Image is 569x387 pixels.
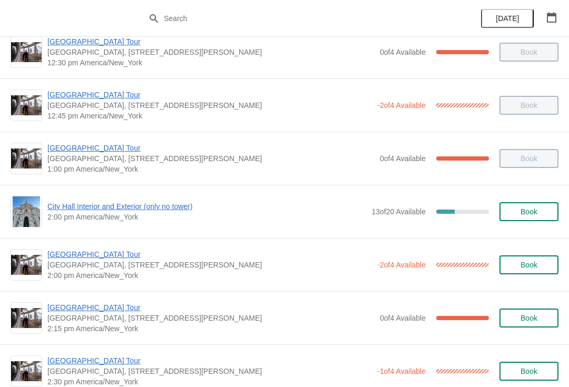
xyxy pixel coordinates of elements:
[47,143,375,153] span: [GEOGRAPHIC_DATA] Tour
[47,164,375,174] span: 1:00 pm America/New_York
[47,376,372,387] span: 2:30 pm America/New_York
[380,48,426,56] span: 0 of 4 Available
[371,207,426,216] span: 13 of 20 Available
[521,314,537,322] span: Book
[499,255,558,274] button: Book
[47,313,375,323] span: [GEOGRAPHIC_DATA], [STREET_ADDRESS][PERSON_NAME]
[47,111,372,121] span: 12:45 pm America/New_York
[47,302,375,313] span: [GEOGRAPHIC_DATA] Tour
[47,47,375,57] span: [GEOGRAPHIC_DATA], [STREET_ADDRESS][PERSON_NAME]
[163,9,427,28] input: Search
[47,270,372,281] span: 2:00 pm America/New_York
[47,36,375,47] span: [GEOGRAPHIC_DATA] Tour
[11,361,42,382] img: City Hall Tower Tour | City Hall Visitor Center, 1400 John F Kennedy Boulevard Suite 121, Philade...
[47,323,375,334] span: 2:15 pm America/New_York
[380,154,426,163] span: 0 of 4 Available
[11,42,42,63] img: City Hall Tower Tour | City Hall Visitor Center, 1400 John F Kennedy Boulevard Suite 121, Philade...
[11,148,42,169] img: City Hall Tower Tour | City Hall Visitor Center, 1400 John F Kennedy Boulevard Suite 121, Philade...
[11,95,42,116] img: City Hall Tower Tour | City Hall Visitor Center, 1400 John F Kennedy Boulevard Suite 121, Philade...
[47,57,375,68] span: 12:30 pm America/New_York
[47,201,366,212] span: City Hall Interior and Exterior (only no tower)
[481,9,534,28] button: [DATE]
[47,249,372,260] span: [GEOGRAPHIC_DATA] Tour
[47,355,372,366] span: [GEOGRAPHIC_DATA] Tour
[377,101,426,110] span: -2 of 4 Available
[380,314,426,322] span: 0 of 4 Available
[13,196,41,227] img: City Hall Interior and Exterior (only no tower) | | 2:00 pm America/New_York
[521,207,537,216] span: Book
[47,100,372,111] span: [GEOGRAPHIC_DATA], [STREET_ADDRESS][PERSON_NAME]
[47,212,366,222] span: 2:00 pm America/New_York
[47,260,372,270] span: [GEOGRAPHIC_DATA], [STREET_ADDRESS][PERSON_NAME]
[47,153,375,164] span: [GEOGRAPHIC_DATA], [STREET_ADDRESS][PERSON_NAME]
[47,90,372,100] span: [GEOGRAPHIC_DATA] Tour
[521,367,537,375] span: Book
[521,261,537,269] span: Book
[499,309,558,328] button: Book
[496,14,519,23] span: [DATE]
[47,366,372,376] span: [GEOGRAPHIC_DATA], [STREET_ADDRESS][PERSON_NAME]
[377,261,426,269] span: -2 of 4 Available
[377,367,426,375] span: -1 of 4 Available
[499,202,558,221] button: Book
[11,255,42,275] img: City Hall Tower Tour | City Hall Visitor Center, 1400 John F Kennedy Boulevard Suite 121, Philade...
[11,308,42,329] img: City Hall Tower Tour | City Hall Visitor Center, 1400 John F Kennedy Boulevard Suite 121, Philade...
[499,362,558,381] button: Book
